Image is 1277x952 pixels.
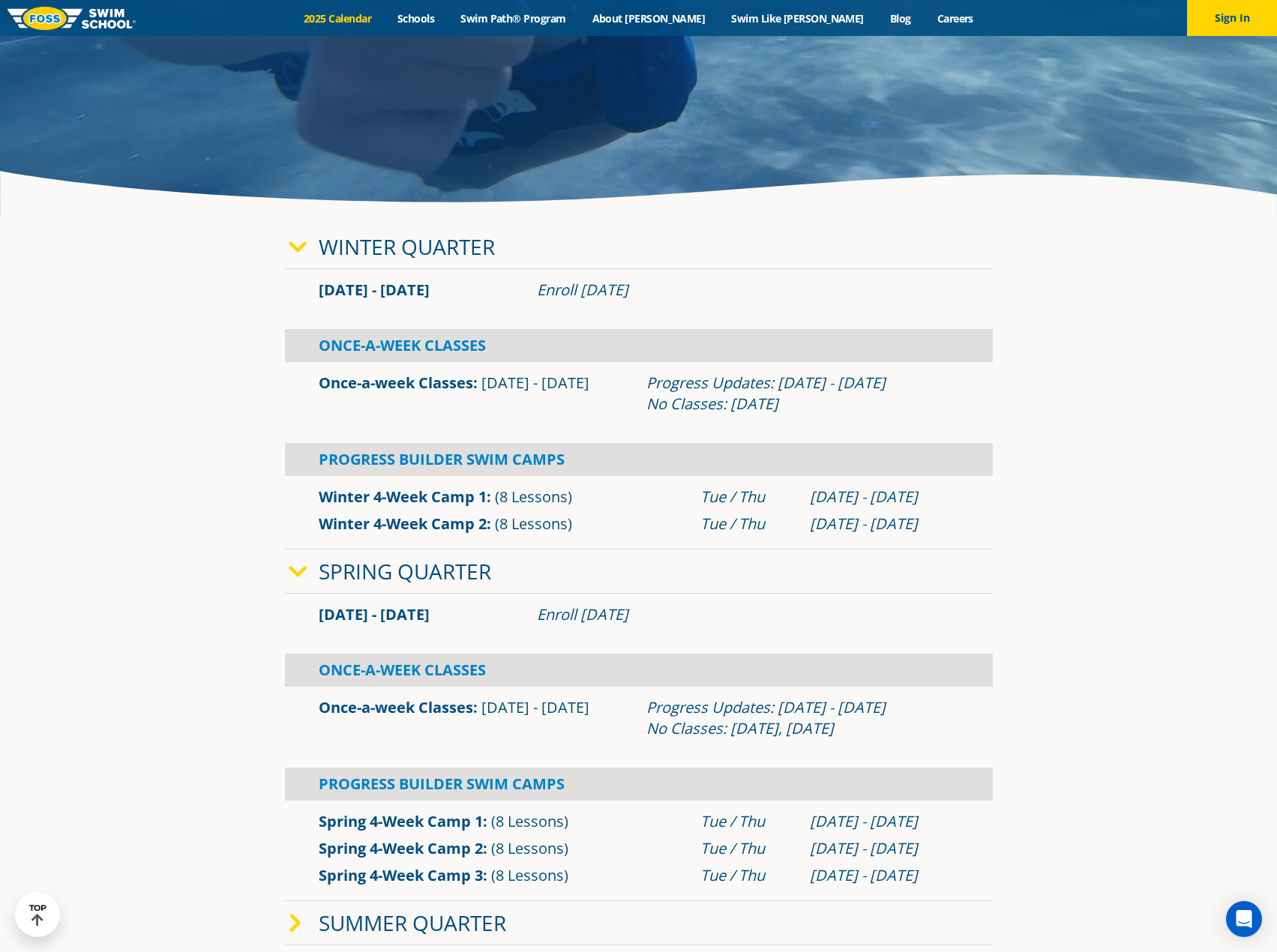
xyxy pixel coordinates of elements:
[491,838,568,858] span: (8 Lessons)
[285,768,993,801] div: Progress Builder Swim Camps
[700,865,795,886] div: Tue / Thu
[700,486,795,507] div: Tue / Thu
[537,280,959,301] div: Enroll [DATE]
[285,443,993,476] div: Progress Builder Swim Camps
[718,11,877,25] a: Swim Like [PERSON_NAME]
[491,811,568,831] span: (8 Lessons)
[319,909,506,937] a: Summer Quarter
[319,557,491,585] a: Spring Quarter
[700,811,795,832] div: Tue / Thu
[646,697,959,739] div: Progress Updates: [DATE] - [DATE] No Classes: [DATE], [DATE]
[291,11,385,25] a: 2025 Calendar
[491,865,568,885] span: (8 Lessons)
[877,11,924,25] a: Blog
[319,838,483,858] a: Spring 4-Week Camp 2
[810,838,959,859] div: [DATE] - [DATE]
[810,811,959,832] div: [DATE] - [DATE]
[646,373,959,415] div: Progress Updates: [DATE] - [DATE] No Classes: [DATE]
[579,11,718,25] a: About [PERSON_NAME]
[810,865,959,886] div: [DATE] - [DATE]
[319,811,483,831] a: Spring 4-Week Camp 1
[29,903,46,927] div: TOP
[810,486,959,507] div: [DATE] - [DATE]
[810,513,959,534] div: [DATE] - [DATE]
[285,654,993,687] div: Once-A-Week Classes
[700,513,795,534] div: Tue / Thu
[495,513,572,534] span: (8 Lessons)
[319,604,430,624] span: [DATE] - [DATE]
[448,11,579,25] a: Swim Path® Program
[319,232,495,261] a: Winter Quarter
[319,513,487,534] a: Winter 4-Week Camp 2
[481,697,589,717] span: [DATE] - [DATE]
[700,838,795,859] div: Tue / Thu
[319,865,483,885] a: Spring 4-Week Camp 3
[7,7,136,30] img: FOSS Swim School Logo
[319,697,473,717] a: Once-a-week Classes
[385,11,448,25] a: Schools
[481,373,589,393] span: [DATE] - [DATE]
[537,604,959,625] div: Enroll [DATE]
[495,486,572,507] span: (8 Lessons)
[1226,901,1262,937] div: Open Intercom Messenger
[319,280,430,300] span: [DATE] - [DATE]
[924,11,986,25] a: Careers
[319,486,487,507] a: Winter 4-Week Camp 1
[285,329,993,362] div: Once-A-Week Classes
[319,373,473,393] a: Once-a-week Classes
